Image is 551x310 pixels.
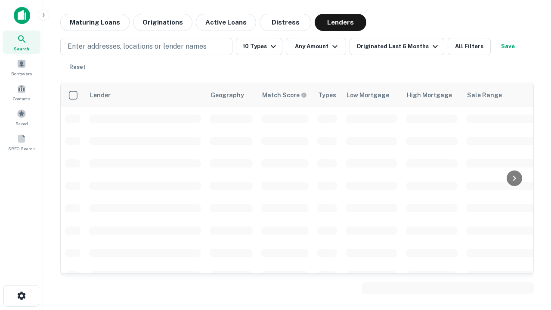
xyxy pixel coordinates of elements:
div: Capitalize uses an advanced AI algorithm to match your search with the best lender. The match sco... [262,90,307,100]
a: Contacts [3,81,40,104]
div: Originated Last 6 Months [356,41,440,52]
div: High Mortgage [407,90,452,100]
a: Borrowers [3,56,40,79]
button: Maturing Loans [60,14,130,31]
button: Reset [64,59,91,76]
div: Types [318,90,336,100]
div: Lender [90,90,111,100]
button: Originated Last 6 Months [350,38,444,55]
iframe: Chat Widget [508,214,551,255]
a: Search [3,31,40,54]
span: SREO Search [8,145,35,152]
th: Sale Range [462,83,539,107]
button: Active Loans [196,14,256,31]
button: Any Amount [286,38,346,55]
button: Lenders [315,14,366,31]
div: Geography [210,90,244,100]
th: Lender [85,83,205,107]
a: SREO Search [3,130,40,154]
div: Low Mortgage [347,90,389,100]
button: Save your search to get updates of matches that match your search criteria. [494,38,522,55]
span: Borrowers [11,70,32,77]
h6: Match Score [262,90,305,100]
th: Capitalize uses an advanced AI algorithm to match your search with the best lender. The match sco... [257,83,313,107]
button: 10 Types [236,38,282,55]
th: Geography [205,83,257,107]
span: Saved [15,120,28,127]
button: Originations [133,14,192,31]
button: Distress [260,14,311,31]
a: Saved [3,105,40,129]
button: Enter addresses, locations or lender names [60,38,232,55]
p: Enter addresses, locations or lender names [68,41,207,52]
span: Contacts [13,95,30,102]
th: High Mortgage [402,83,462,107]
img: capitalize-icon.png [14,7,30,24]
th: Low Mortgage [341,83,402,107]
div: Sale Range [467,90,502,100]
span: Search [14,45,29,52]
button: All Filters [448,38,491,55]
th: Types [313,83,341,107]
